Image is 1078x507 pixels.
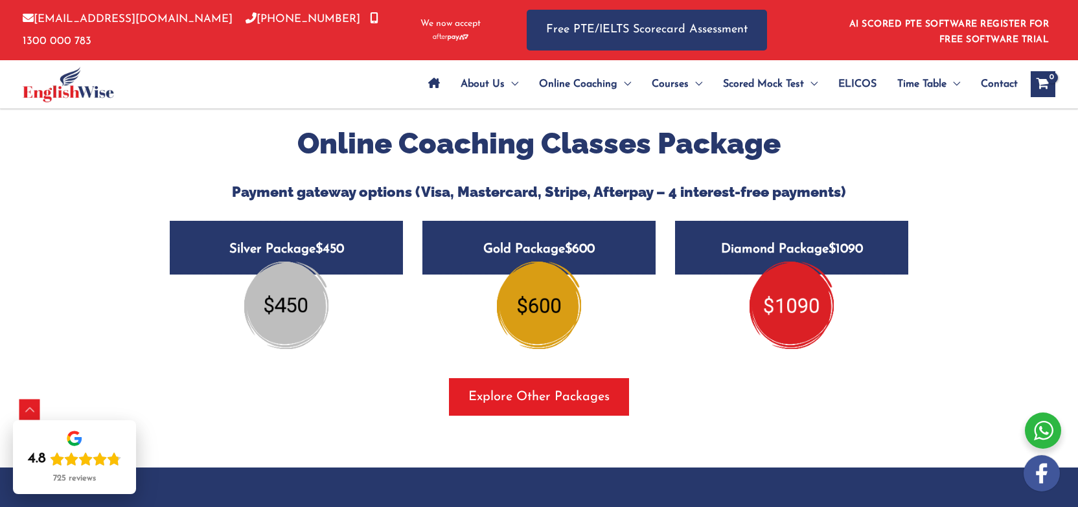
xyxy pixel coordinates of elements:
span: Online Coaching [539,62,617,107]
img: diamond-pte-package.png [750,262,834,348]
span: $1090 [829,243,863,256]
a: Scored Mock TestMenu Toggle [713,62,828,107]
span: $600 [565,243,595,256]
a: Contact [970,62,1018,107]
img: Afterpay-Logo [433,34,468,41]
a: [PHONE_NUMBER] [246,14,360,25]
div: 725 reviews [53,473,96,484]
a: Diamond Package$1090 [675,221,908,317]
a: Gold Package$600 [422,221,656,317]
a: 1300 000 783 [23,14,378,46]
img: cropped-ew-logo [23,67,114,102]
h5: Payment gateway options (Visa, Mastercard, Stripe, Afterpay – 4 interest-free payments) [160,183,918,200]
aside: Header Widget 1 [842,9,1055,51]
span: About Us [461,62,505,107]
a: About UsMenu Toggle [450,62,529,107]
h5: Gold Package [422,221,656,275]
span: Menu Toggle [946,62,960,107]
span: $450 [315,243,344,256]
span: Menu Toggle [804,62,818,107]
img: silver-package2.png [244,262,328,348]
h5: Diamond Package [675,221,908,275]
a: CoursesMenu Toggle [641,62,713,107]
span: We now accept [420,17,481,30]
a: Online CoachingMenu Toggle [529,62,641,107]
div: Rating: 4.8 out of 5 [28,450,121,468]
span: Time Table [897,62,946,107]
span: Scored Mock Test [723,62,804,107]
a: AI SCORED PTE SOFTWARE REGISTER FOR FREE SOFTWARE TRIAL [849,19,1049,45]
button: Explore Other Packages [449,378,629,416]
a: Time TableMenu Toggle [887,62,970,107]
img: gold.png [497,262,581,348]
span: Menu Toggle [617,62,631,107]
img: white-facebook.png [1024,455,1060,491]
a: Silver Package$450 [170,221,403,317]
span: Explore Other Packages [468,388,610,406]
a: [EMAIL_ADDRESS][DOMAIN_NAME] [23,14,233,25]
span: Menu Toggle [689,62,702,107]
a: View Shopping Cart, empty [1031,71,1055,97]
h5: Silver Package [170,221,403,275]
h2: Online Coaching Classes Package [160,125,918,163]
nav: Site Navigation: Main Menu [418,62,1018,107]
span: Menu Toggle [505,62,518,107]
span: Courses [652,62,689,107]
div: 4.8 [28,450,46,468]
a: Free PTE/IELTS Scorecard Assessment [527,10,767,51]
span: ELICOS [838,62,877,107]
a: ELICOS [828,62,887,107]
span: Contact [981,62,1018,107]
